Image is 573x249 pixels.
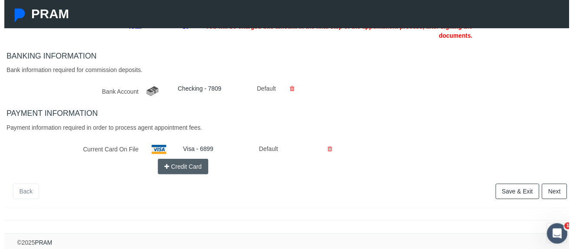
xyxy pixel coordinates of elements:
a: Delete [321,147,339,154]
div: Default [252,144,278,159]
img: visa.png [149,147,164,156]
a: Checking - 7809 [176,86,220,93]
div: Default [250,85,277,99]
span: Payment information required in order to process agent appointment fees. [2,126,201,133]
a: Save & Exit [498,186,543,202]
span: You will be charged this amount in the final step of the appointment process, after signing the d... [194,19,481,43]
a: Next [545,186,571,202]
a: Delete [283,86,301,93]
span: PRAM [27,7,65,21]
a: Back [9,186,35,202]
iframe: Intercom live chat [550,226,571,247]
img: Pram Partner [9,9,23,23]
span: $0 [146,19,194,43]
span: Bank information required for commission deposits. [2,67,140,74]
a: Visa - 6899 [181,147,212,154]
img: card_bank.png [143,85,158,99]
button: Credit Card [156,161,207,177]
span: Total [2,19,146,43]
